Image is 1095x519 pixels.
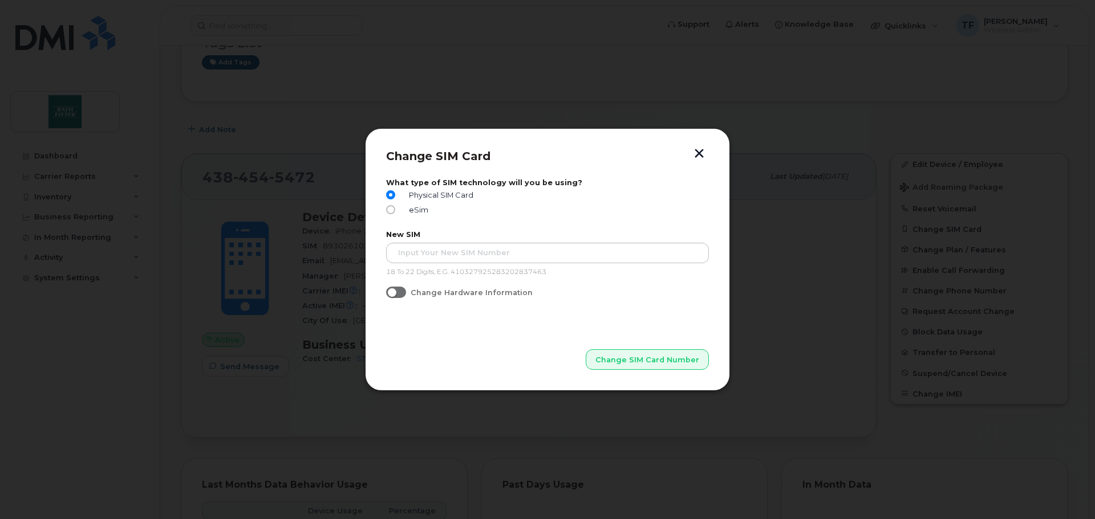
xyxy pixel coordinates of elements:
[586,349,709,370] button: Change SIM Card Number
[386,149,490,163] span: Change SIM Card
[386,287,395,296] input: Change Hardware Information
[386,178,709,187] label: What type of SIM technology will you be using?
[404,191,473,199] span: Physical SIM Card
[595,354,699,365] span: Change SIM Card Number
[386,268,709,277] p: 18 To 22 Digits, E.G. 410327925283202837463
[386,205,395,214] input: eSim
[386,243,709,263] input: Input Your New SIM Number
[411,288,533,297] span: Change Hardware Information
[386,230,709,239] label: New SIM
[386,190,395,199] input: Physical SIM Card
[404,206,428,214] span: eSim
